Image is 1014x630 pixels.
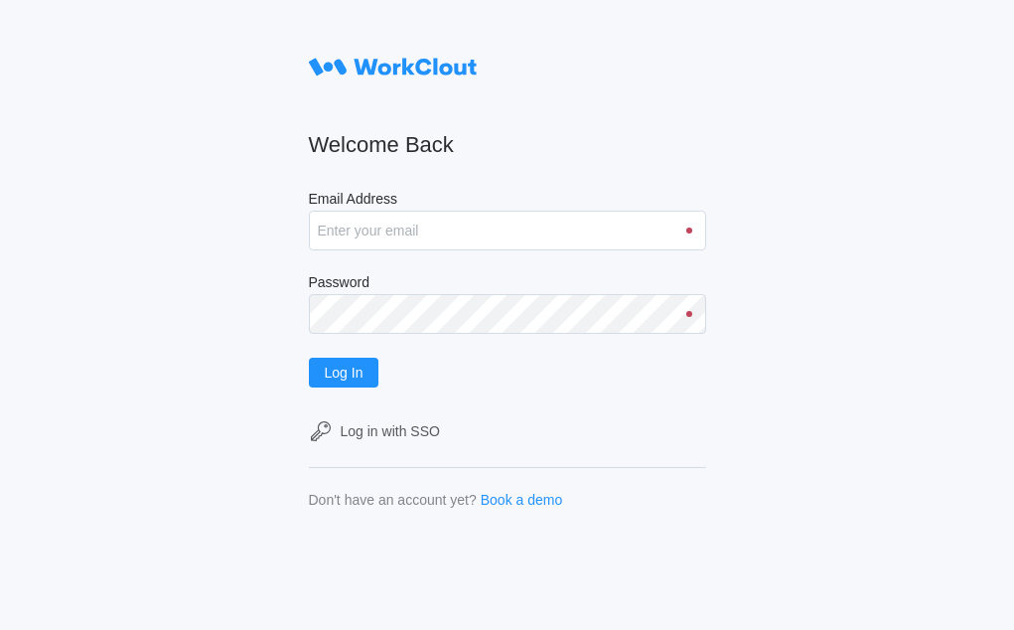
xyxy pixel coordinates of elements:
[325,366,363,380] span: Log In
[309,358,379,388] button: Log In
[309,492,477,508] div: Don't have an account yet?
[309,191,706,211] label: Email Address
[309,274,706,294] label: Password
[309,419,706,443] a: Log in with SSO
[309,131,706,159] h2: Welcome Back
[341,423,440,439] div: Log in with SSO
[309,211,706,250] input: Enter your email
[481,492,563,508] a: Book a demo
